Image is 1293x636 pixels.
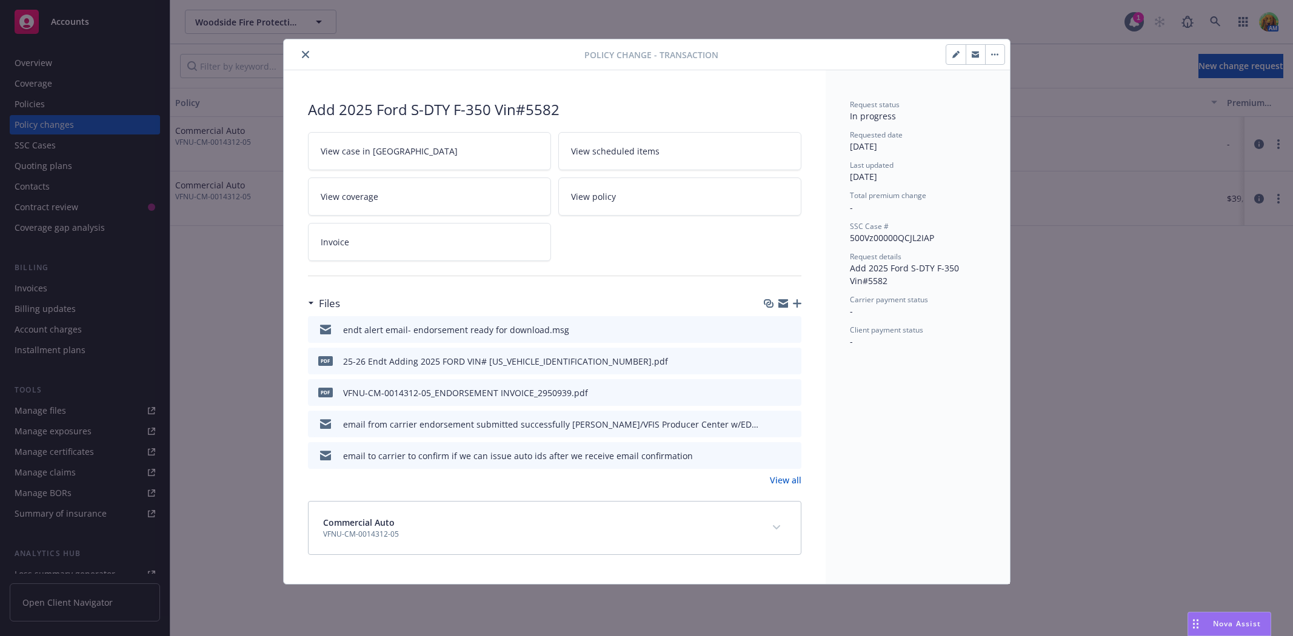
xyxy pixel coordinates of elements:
span: pdf [318,388,333,397]
span: Last updated [850,160,894,170]
div: email from carrier endorsement submitted successfully [PERSON_NAME]/VFIS Producer Center w/EDR (1... [343,418,761,431]
span: In progress [850,110,896,122]
div: Drag to move [1188,612,1203,635]
button: download file [766,323,776,336]
span: View case in [GEOGRAPHIC_DATA] [321,145,458,157]
span: Request status [850,99,900,110]
a: View coverage [308,177,551,216]
span: View scheduled items [571,145,660,157]
h3: Files [319,296,340,311]
button: download file [766,449,776,462]
span: Client payment status [850,325,923,335]
button: preview file [786,386,797,399]
span: 500Vz00000QCJL2IAP [850,232,934,243]
span: VFNU-CM-0014312-05 [323,529,399,540]
button: Nova Assist [1188,612,1271,636]
button: preview file [786,355,797,368]
button: download file [766,355,776,368]
a: View all [770,474,801,486]
div: Files [308,296,340,311]
span: Policy change - Transaction [584,48,718,61]
div: Commercial AutoVFNU-CM-0014312-05expand content [309,502,801,554]
span: Request details [850,251,901,262]
div: endt alert email- endorsement ready for download.msg [343,323,569,336]
span: - [850,202,853,213]
button: preview file [786,449,797,462]
span: SSC Case # [850,221,889,231]
a: View scheduled items [558,132,801,170]
button: download file [766,386,776,399]
button: download file [766,418,776,431]
div: email to carrier to confirm if we can issue auto ids after we receive email confirmation [343,449,693,462]
span: Requested date [850,130,903,140]
button: expand content [767,518,786,537]
span: Nova Assist [1213,618,1261,629]
span: Invoice [321,236,349,248]
a: View policy [558,177,801,216]
span: View policy [571,190,616,203]
a: View case in [GEOGRAPHIC_DATA] [308,132,551,170]
button: close [298,47,313,62]
span: Commercial Auto [323,516,399,529]
span: View coverage [321,190,378,203]
div: Add 2025 Ford S-DTY F-350 Vin#5582 [308,99,801,120]
span: [DATE] [850,171,877,182]
div: VFNU-CM-0014312-05_ENDORSEMENT INVOICE_2950939.pdf [343,386,588,399]
span: pdf [318,356,333,365]
span: - [850,336,853,347]
button: preview file [786,323,797,336]
button: preview file [786,418,797,431]
a: Invoice [308,223,551,261]
div: 25-26 Endt Adding 2025 FORD VIN# [US_VEHICLE_IDENTIFICATION_NUMBER].pdf [343,355,668,368]
span: [DATE] [850,141,877,152]
span: Carrier payment status [850,294,928,305]
span: Add 2025 Ford S-DTY F-350 Vin#5582 [850,262,961,287]
span: Total premium change [850,190,926,200]
span: - [850,305,853,317]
